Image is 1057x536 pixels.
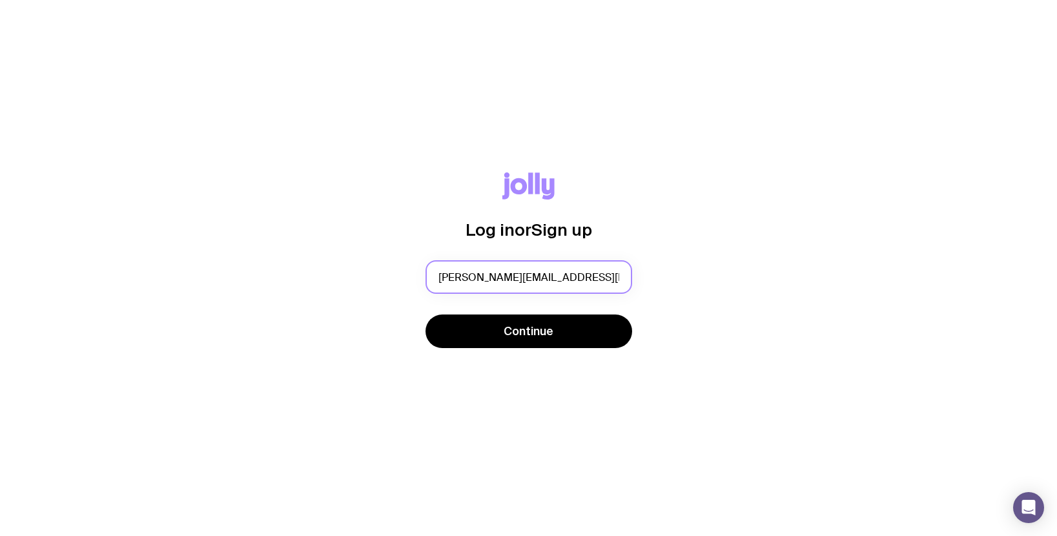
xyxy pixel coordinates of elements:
input: you@email.com [426,260,632,294]
span: Continue [504,324,553,339]
span: Sign up [531,220,592,239]
button: Continue [426,314,632,348]
span: Log in [466,220,515,239]
div: Open Intercom Messenger [1013,492,1044,523]
span: or [515,220,531,239]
